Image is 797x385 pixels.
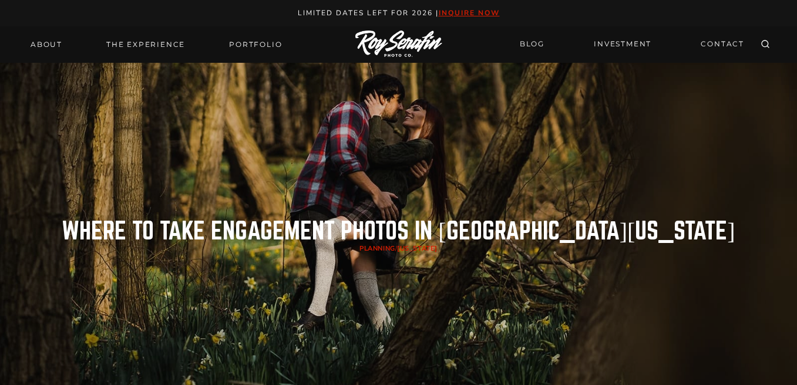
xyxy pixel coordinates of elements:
a: [US_STATE] [397,244,438,253]
a: About [23,36,69,53]
a: Portfolio [222,36,289,53]
nav: Primary Navigation [23,36,289,53]
a: inquire now [439,8,500,18]
a: planning [359,244,395,253]
span: / [359,244,438,253]
a: CONTACT [694,34,751,55]
a: THE EXPERIENCE [99,36,192,53]
img: Logo of Roy Serafin Photo Co., featuring stylized text in white on a light background, representi... [355,31,442,58]
h1: Where to take Engagement Photos in [GEOGRAPHIC_DATA][US_STATE] [62,219,735,243]
a: INVESTMENT [587,34,658,55]
a: BLOG [513,34,551,55]
nav: Secondary Navigation [513,34,751,55]
button: View Search Form [757,36,774,53]
p: Limited Dates LEft for 2026 | [13,7,785,19]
